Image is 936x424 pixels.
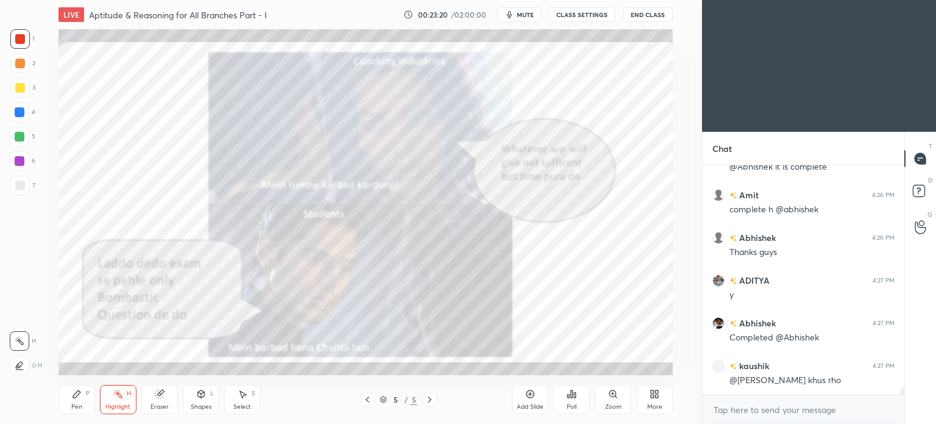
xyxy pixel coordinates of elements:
img: 4b4f64940df140819ea589feeb28c84f.jpg [712,360,725,372]
div: 7 [10,176,35,195]
div: 4 [10,102,35,122]
p: T [929,142,932,151]
div: 5 [389,396,402,403]
img: no-rating-badge.077c3623.svg [729,278,737,284]
div: complete h @abhishek [729,204,895,216]
div: y [729,289,895,301]
div: 5 [10,127,35,146]
div: Poll [567,404,576,410]
p: G [927,210,932,219]
div: More [647,404,662,410]
div: P [86,390,90,397]
h6: Abhishek [737,231,776,244]
div: Pen [71,404,82,410]
div: @Abhishek it is complete [729,161,895,173]
h6: ADITYA [737,274,770,287]
button: CLASS SETTINGS [548,7,615,22]
h6: Amit [737,189,759,201]
div: / [404,396,408,403]
div: Zoom [605,404,622,410]
p: Chat [703,132,742,165]
div: 4:26 PM [872,192,895,199]
div: 4:27 PM [873,320,895,327]
img: default.png [712,189,725,201]
img: 772295f6dae14f9a9dd9d11cb4ce9d8e.jpg [712,317,725,329]
div: Add Slide [517,404,544,410]
p: H [32,338,36,344]
div: 3 [10,78,35,98]
div: Thanks guys [729,246,895,259]
div: 4:27 PM [873,362,895,370]
div: 4:27 PM [873,277,895,284]
img: 3 [712,275,725,287]
div: H [127,390,131,397]
div: Shapes [191,404,211,410]
div: 2 [10,54,35,73]
h4: Aptitude & Reasoning for All Branches Part - I [89,9,267,21]
span: mute [517,10,534,19]
div: LIVE [58,7,84,22]
img: default.png [712,232,725,244]
img: no-rating-badge.077c3623.svg [729,320,737,327]
div: grid [703,165,904,395]
div: 1 [10,29,35,49]
div: 4:26 PM [872,234,895,242]
div: @[PERSON_NAME] khus rho [729,375,895,387]
div: Completed @Abhishek [729,332,895,344]
p: H [38,362,42,368]
div: 5 [410,394,417,405]
img: shiftIcon.72a6c929.svg [32,363,37,368]
h6: Abhishek [737,317,776,329]
p: D [928,176,932,185]
img: no-rating-badge.077c3623.svg [729,192,737,199]
img: no-rating-badge.077c3623.svg [729,235,737,242]
div: Select [233,404,251,410]
div: 6 [10,151,35,171]
img: no-rating-badge.077c3623.svg [729,363,737,370]
div: S [252,390,255,397]
div: Eraser [151,404,169,410]
button: mute [497,7,541,22]
div: L [210,390,214,397]
div: Highlight [105,404,130,410]
button: End Class [623,7,673,22]
h6: kaushik [737,359,769,372]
